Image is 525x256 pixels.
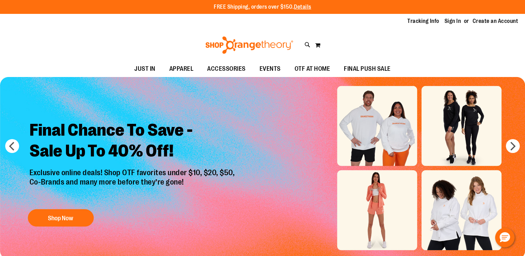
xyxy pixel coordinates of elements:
[214,3,311,11] p: FREE Shipping, orders over $150.
[295,61,330,77] span: OTF AT HOME
[24,169,242,203] p: Exclusive online deals! Shop OTF favorites under $10, $20, $50, Co-Brands and many more before th...
[506,139,520,153] button: next
[5,139,19,153] button: prev
[253,61,288,77] a: EVENTS
[294,4,311,10] a: Details
[495,228,515,247] button: Hello, have a question? Let’s chat.
[260,61,281,77] span: EVENTS
[337,61,398,77] a: FINAL PUSH SALE
[200,61,253,77] a: ACCESSORIES
[444,17,461,25] a: Sign In
[162,61,201,77] a: APPAREL
[344,61,391,77] span: FINAL PUSH SALE
[24,115,242,169] h2: Final Chance To Save - Sale Up To 40% Off!
[28,209,94,227] button: Shop Now
[169,61,194,77] span: APPAREL
[473,17,518,25] a: Create an Account
[127,61,162,77] a: JUST IN
[207,61,246,77] span: ACCESSORIES
[204,36,294,54] img: Shop Orangetheory
[134,61,155,77] span: JUST IN
[288,61,337,77] a: OTF AT HOME
[407,17,439,25] a: Tracking Info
